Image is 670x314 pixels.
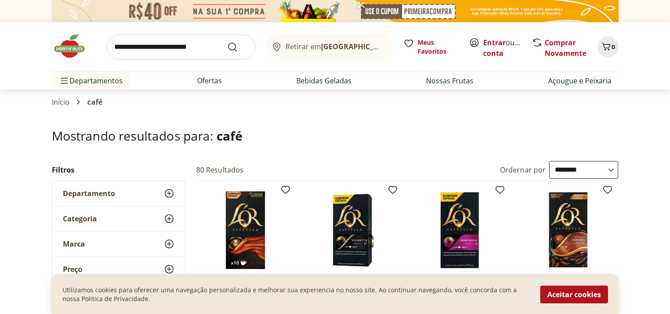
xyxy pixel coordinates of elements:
[227,42,248,52] button: Submit Search
[52,181,185,206] button: Departamento
[483,38,506,47] a: Entrar
[197,75,222,86] a: Ofertas
[52,129,619,143] h1: Mostrando resultados para:
[87,98,102,106] span: café
[483,38,532,58] a: Criar conta
[500,165,546,175] label: Ordernar por
[548,75,612,86] a: Açougue e Peixaria
[63,265,82,274] span: Preço
[62,286,530,303] p: Utilizamos cookies para oferecer uma navegação personalizada e melhorar sua experiencia no nosso ...
[525,188,609,272] img: Cápsulas de Café Espresso Caramelo L'OR 52g
[63,189,115,198] span: Departamento
[310,188,395,272] img: Café Espresso Ristretto em Cápsula L'OR 52g
[296,75,352,86] a: Bebidas Geladas
[483,37,523,59] span: ou
[52,33,96,59] img: Hortifruti
[597,36,619,58] button: Carrinho
[403,38,458,56] a: Meus Favoritos
[63,214,97,223] span: Categoria
[52,98,70,106] a: Início
[52,161,186,179] h2: Filtros
[418,38,458,56] span: Meus Favoritos
[286,43,383,51] span: Retirar em
[63,239,85,248] span: Marca
[203,188,287,272] img: Cápsulas de Café Espresso Colômbia L'OR 52g
[52,206,185,231] button: Categoria
[612,43,615,51] span: 0
[266,35,393,59] button: Retirar em[GEOGRAPHIC_DATA]/[GEOGRAPHIC_DATA]
[217,127,243,144] span: café
[545,38,586,58] a: Comprar Novamente
[540,286,608,303] button: Aceitar cookies
[196,165,244,175] h2: 80 Resultados
[52,257,185,282] button: Preço
[418,188,502,272] img: Cápsulas De Café L'Or Espresso Sontuoso 52G
[59,70,70,91] button: Menu
[59,70,123,91] span: Departamentos
[107,35,256,59] input: search
[426,75,473,86] a: Nossas Frutas
[321,42,470,51] b: [GEOGRAPHIC_DATA]/[GEOGRAPHIC_DATA]
[52,232,185,256] button: Marca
